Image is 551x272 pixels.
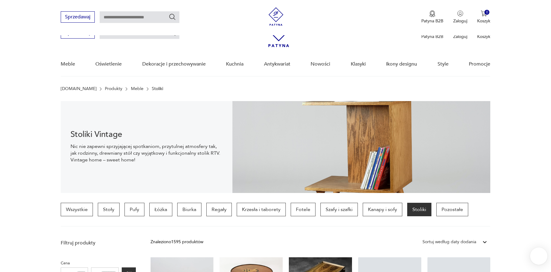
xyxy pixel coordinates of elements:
[61,260,136,266] p: Cena
[436,203,468,216] a: Pozostałe
[407,203,431,216] a: Stoliki
[453,10,467,24] button: Zaloguj
[61,15,95,20] a: Sprzedawaj
[453,18,467,24] p: Zaloguj
[477,18,490,24] p: Koszyk
[264,52,290,76] a: Antykwariat
[71,143,223,163] p: Nic nie zapewni sprzyjającej spotkaniom, przytulnej atmosfery tak, jak rodzinny, drewniany stół c...
[423,239,476,245] div: Sortuj według daty dodania
[363,203,402,216] a: Kanapy i sofy
[477,10,490,24] button: 0Koszyk
[61,86,97,91] a: [DOMAIN_NAME]
[152,86,163,91] p: Stoliki
[206,203,232,216] a: Regały
[438,52,449,76] a: Style
[71,131,223,138] h1: Stoliki Vintage
[484,10,490,15] div: 0
[124,203,144,216] a: Pufy
[61,240,136,246] p: Filtruj produkty
[481,10,487,17] img: Ikona koszyka
[177,203,201,216] a: Biurka
[477,34,490,40] p: Koszyk
[320,203,358,216] a: Szafy i szafki
[61,203,93,216] a: Wszystkie
[151,239,203,245] div: Znaleziono 1595 produktów
[149,203,172,216] a: Łóżka
[105,86,122,91] a: Produkty
[98,203,120,216] a: Stoły
[453,34,467,40] p: Zaloguj
[291,203,316,216] a: Fotele
[421,34,443,40] p: Patyna B2B
[95,52,122,76] a: Oświetlenie
[267,7,285,26] img: Patyna - sklep z meblami i dekoracjami vintage
[61,11,95,23] button: Sprzedawaj
[386,52,417,76] a: Ikony designu
[232,101,490,193] img: 2a258ee3f1fcb5f90a95e384ca329760.jpg
[61,31,95,36] a: Sprzedawaj
[226,52,243,76] a: Kuchnia
[530,247,547,265] iframe: Smartsupp widget button
[469,52,490,76] a: Promocje
[421,18,443,24] p: Patyna B2B
[457,10,463,17] img: Ikonka użytkownika
[429,10,435,17] img: Ikona medalu
[169,13,176,21] button: Szukaj
[61,52,75,76] a: Meble
[237,203,286,216] a: Krzesła i taborety
[421,10,443,24] a: Ikona medaluPatyna B2B
[351,52,366,76] a: Klasyki
[131,86,143,91] a: Meble
[142,52,206,76] a: Dekoracje i przechowywanie
[421,10,443,24] button: Patyna B2B
[311,52,330,76] a: Nowości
